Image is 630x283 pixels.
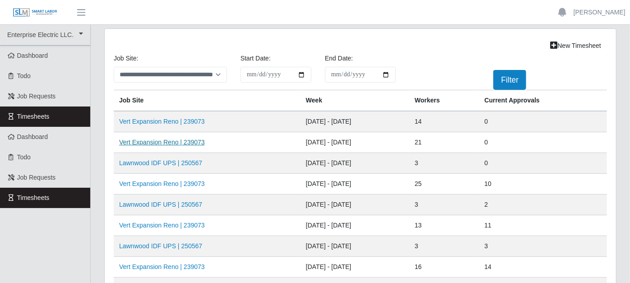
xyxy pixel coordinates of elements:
[17,133,48,140] span: Dashboard
[301,215,409,236] td: [DATE] - [DATE]
[325,54,353,63] label: End Date:
[119,201,202,208] a: Lawnwood IDF UPS | 250567
[409,153,479,174] td: 3
[409,174,479,195] td: 25
[119,222,205,229] a: Vert Expansion Reno | 239073
[493,70,526,90] button: Filter
[479,90,607,111] th: Current Approvals
[301,174,409,195] td: [DATE] - [DATE]
[409,90,479,111] th: Workers
[409,236,479,257] td: 3
[479,236,607,257] td: 3
[301,132,409,153] td: [DATE] - [DATE]
[479,195,607,215] td: 2
[479,153,607,174] td: 0
[409,215,479,236] td: 13
[479,174,607,195] td: 10
[17,113,50,120] span: Timesheets
[114,54,138,63] label: job site:
[13,8,58,18] img: SLM Logo
[119,242,202,250] a: Lawnwood IDF UPS | 250567
[119,263,205,270] a: Vert Expansion Reno | 239073
[17,72,31,79] span: Todo
[479,132,607,153] td: 0
[409,111,479,132] td: 14
[545,38,607,54] a: New Timesheet
[114,90,301,111] th: job site
[17,153,31,161] span: Todo
[301,236,409,257] td: [DATE] - [DATE]
[241,54,271,63] label: Start Date:
[119,139,205,146] a: Vert Expansion Reno | 239073
[119,118,205,125] a: Vert Expansion Reno | 239073
[119,159,202,167] a: Lawnwood IDF UPS | 250567
[17,52,48,59] span: Dashboard
[17,93,56,100] span: Job Requests
[301,111,409,132] td: [DATE] - [DATE]
[409,132,479,153] td: 21
[17,174,56,181] span: Job Requests
[409,195,479,215] td: 3
[479,215,607,236] td: 11
[409,257,479,278] td: 16
[301,153,409,174] td: [DATE] - [DATE]
[479,111,607,132] td: 0
[301,90,409,111] th: Week
[17,194,50,201] span: Timesheets
[119,180,205,187] a: Vert Expansion Reno | 239073
[574,8,625,17] a: [PERSON_NAME]
[479,257,607,278] td: 14
[301,257,409,278] td: [DATE] - [DATE]
[301,195,409,215] td: [DATE] - [DATE]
